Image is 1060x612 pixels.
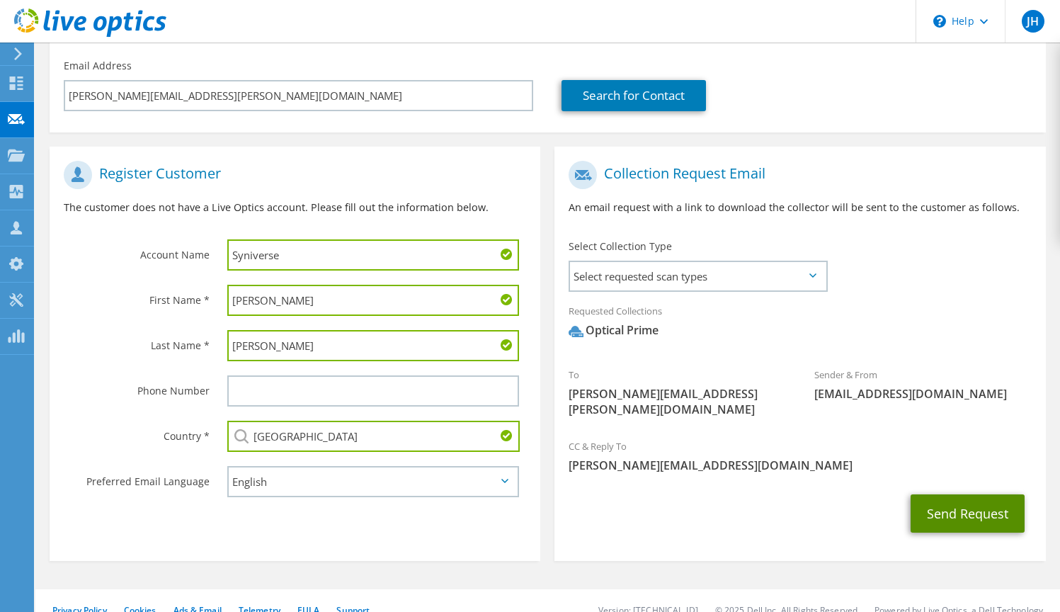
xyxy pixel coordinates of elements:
label: Select Collection Type [569,239,672,254]
div: Sender & From [800,360,1046,409]
div: CC & Reply To [554,431,1045,480]
label: Account Name [64,239,210,262]
span: [EMAIL_ADDRESS][DOMAIN_NAME] [814,386,1032,402]
svg: \n [933,15,946,28]
span: [PERSON_NAME][EMAIL_ADDRESS][PERSON_NAME][DOMAIN_NAME] [569,386,786,417]
label: Last Name * [64,330,210,353]
h1: Register Customer [64,161,519,189]
div: To [554,360,800,424]
div: Optical Prime [569,322,659,339]
button: Send Request [911,494,1025,533]
h1: Collection Request Email [569,161,1024,189]
a: Search for Contact [562,80,706,111]
div: Requested Collections [554,296,1045,353]
label: Country * [64,421,210,443]
label: Preferred Email Language [64,466,210,489]
p: An email request with a link to download the collector will be sent to the customer as follows. [569,200,1031,215]
span: [PERSON_NAME][EMAIL_ADDRESS][DOMAIN_NAME] [569,458,1031,473]
span: JH [1022,10,1044,33]
p: The customer does not have a Live Optics account. Please fill out the information below. [64,200,526,215]
span: Select requested scan types [570,262,826,290]
label: Phone Number [64,375,210,398]
label: Email Address [64,59,132,73]
label: First Name * [64,285,210,307]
